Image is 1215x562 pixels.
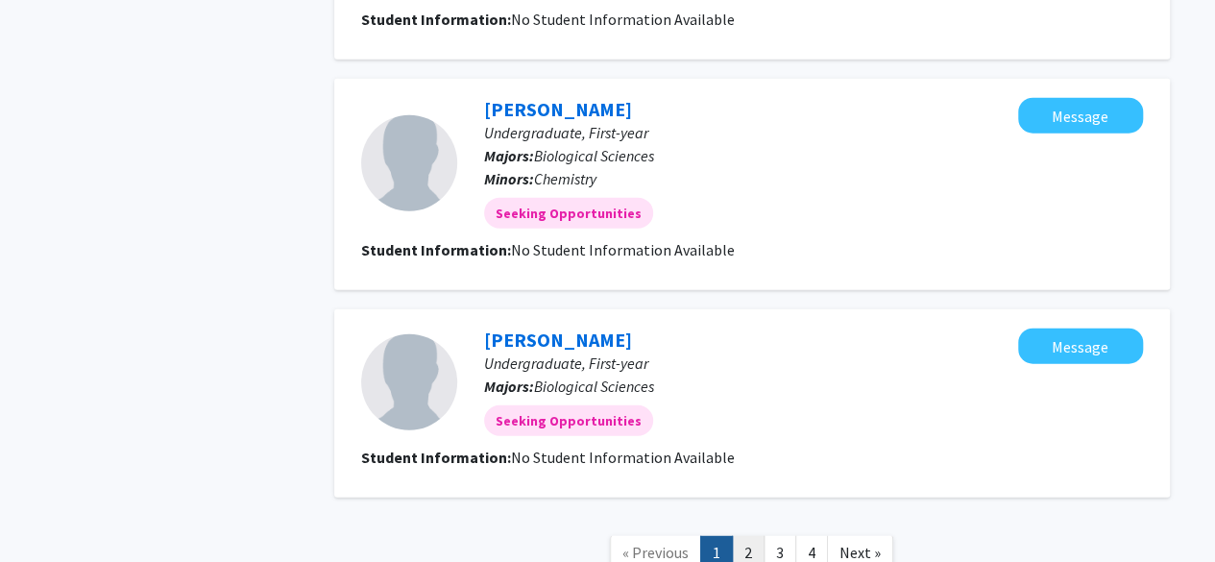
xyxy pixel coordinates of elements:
button: Message Dario Robison [1018,329,1143,364]
span: Chemistry [534,169,596,188]
b: Minors: [484,169,534,188]
span: Biological Sciences [534,146,654,165]
span: Next » [839,543,881,562]
b: Student Information: [361,240,511,259]
span: Biological Sciences [534,377,654,396]
span: Undergraduate, First-year [484,123,648,142]
span: « Previous [622,543,689,562]
iframe: Chat [14,476,82,548]
mat-chip: Seeking Opportunities [484,198,653,229]
a: [PERSON_NAME] [484,328,632,352]
b: Majors: [484,146,534,165]
a: [PERSON_NAME] [484,97,632,121]
span: No Student Information Available [511,10,735,29]
b: Student Information: [361,10,511,29]
span: Undergraduate, First-year [484,354,648,373]
span: No Student Information Available [511,448,735,467]
b: Majors: [484,377,534,396]
span: No Student Information Available [511,240,735,259]
mat-chip: Seeking Opportunities [484,405,653,436]
b: Student Information: [361,448,511,467]
button: Message Jacob Cozis [1018,98,1143,134]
